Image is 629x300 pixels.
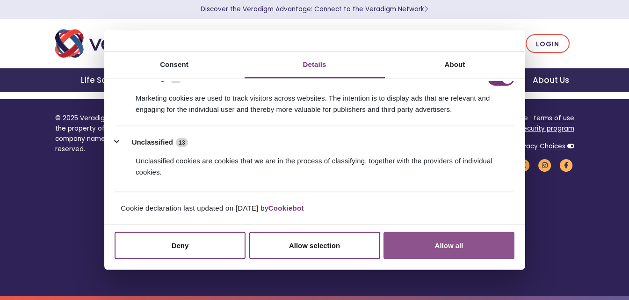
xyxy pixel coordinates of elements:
[70,68,147,92] a: Life Sciences
[537,161,553,169] a: Veradigm Instagram Link
[526,34,570,53] a: Login
[201,5,428,14] a: Discover the Veradigm Advantage: Connect to the Veradigm NetworkLearn More
[107,203,522,222] div: Cookie declaration last updated on [DATE] by
[115,86,514,115] div: Marketing cookies are used to track visitors across websites. The intention is to display ads tha...
[268,204,304,212] a: Cookiebot
[499,142,565,151] a: Your Privacy Choices
[115,137,194,148] button: Unclassified (13)
[480,124,574,133] a: privacy and security program
[245,51,385,78] a: Details
[558,161,574,169] a: Veradigm Facebook Link
[115,232,246,259] button: Deny
[132,73,165,83] label: Marketing
[104,51,245,78] a: Consent
[383,232,514,259] button: Allow all
[115,71,188,86] button: Marketing (71)
[424,5,428,14] span: Learn More
[55,113,308,154] p: © 2025 Veradigm LLC and/or its affiliates. All rights reserved. Cited marks are the property of V...
[385,51,525,78] a: About
[534,114,574,123] a: terms of use
[55,28,184,59] img: Veradigm logo
[521,68,580,92] a: About Us
[115,148,514,177] div: Unclassified cookies are cookies that we are in the process of classifying, together with the pro...
[249,232,380,259] button: Allow selection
